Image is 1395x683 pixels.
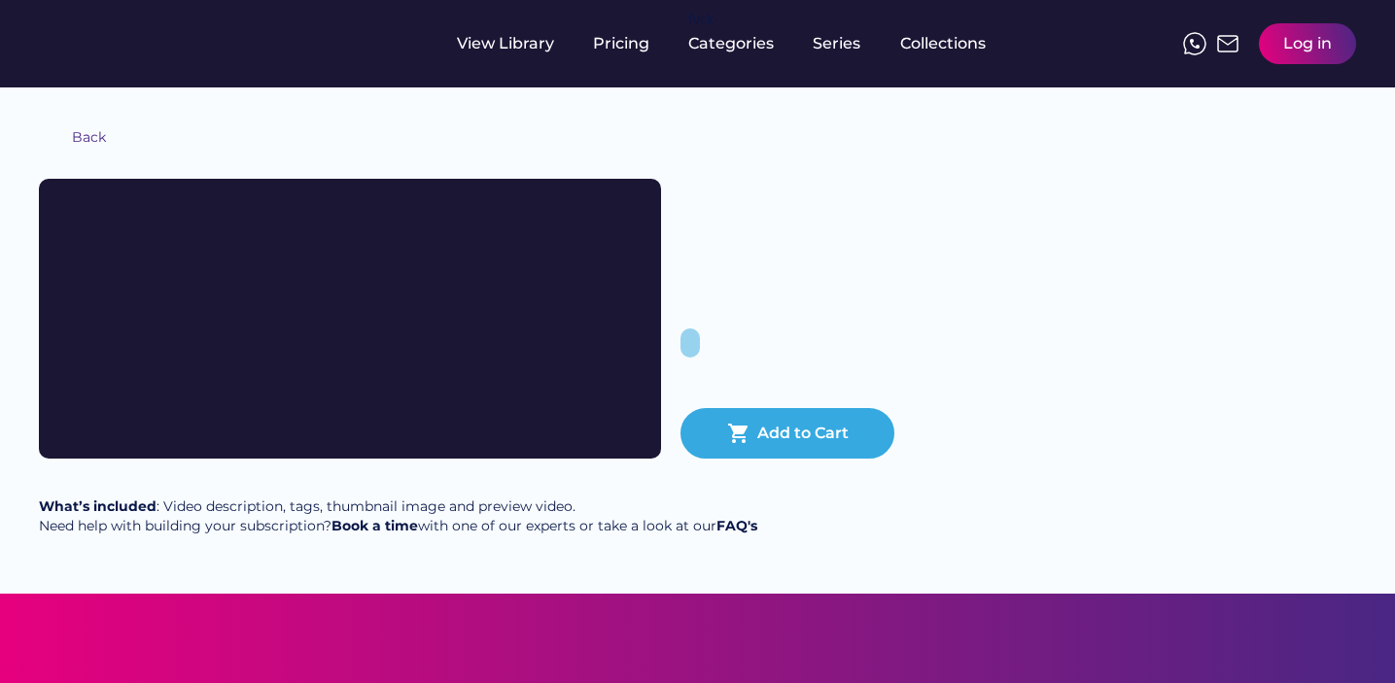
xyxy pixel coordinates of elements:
[457,33,554,54] div: View Library
[39,497,757,535] div: : Video description, tags, thumbnail image and preview video. Need help with building your subscr...
[331,517,418,534] a: Book a time
[1183,32,1206,55] img: meteor-icons_whatsapp%20%281%29.svg
[101,179,599,459] img: yH5BAEAAAAALAAAAAABAAEAAAIBRAA7
[688,10,714,29] div: fvck
[757,423,849,444] div: Add to Cart
[1283,33,1332,54] div: Log in
[813,33,861,54] div: Series
[593,33,649,54] div: Pricing
[39,126,62,150] img: yH5BAEAAAAALAAAAAABAAEAAAIBRAA7
[39,21,192,61] img: yH5BAEAAAAALAAAAAABAAEAAAIBRAA7
[716,517,757,534] a: FAQ's
[72,128,106,148] div: Back
[727,422,750,445] button: shopping_cart
[688,33,774,54] div: Categories
[224,32,247,55] img: yH5BAEAAAAALAAAAAABAAEAAAIBRAA7
[39,497,157,515] strong: What’s included
[900,33,986,54] div: Collections
[921,422,944,445] img: yH5BAEAAAAALAAAAAABAAEAAAIBRAA7
[1216,32,1239,55] img: Frame%2051.svg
